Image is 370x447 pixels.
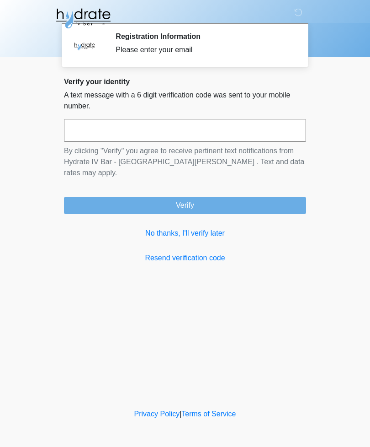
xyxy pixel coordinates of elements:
a: Terms of Service [181,410,236,418]
a: No thanks, I'll verify later [64,228,306,239]
a: Privacy Policy [134,410,180,418]
a: Resend verification code [64,253,306,264]
img: Agent Avatar [71,32,98,59]
img: Hydrate IV Bar - Fort Collins Logo [55,7,111,30]
p: By clicking "Verify" you agree to receive pertinent text notifications from Hydrate IV Bar - [GEO... [64,145,306,178]
button: Verify [64,197,306,214]
p: A text message with a 6 digit verification code was sent to your mobile number. [64,90,306,112]
a: | [180,410,181,418]
div: Please enter your email [116,44,292,55]
h2: Verify your identity [64,77,306,86]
